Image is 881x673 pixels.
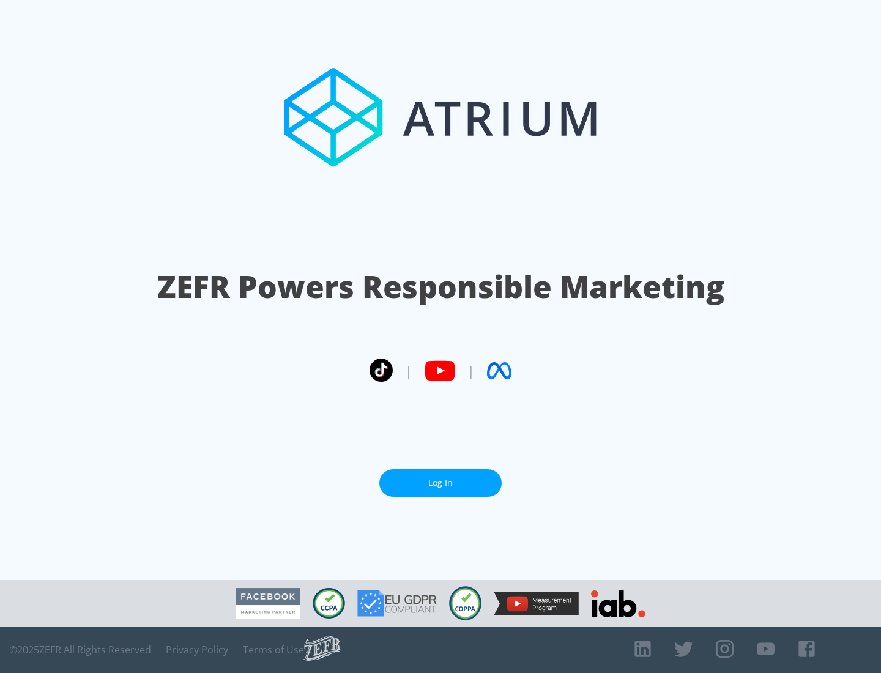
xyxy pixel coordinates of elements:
span: | [467,362,475,380]
img: YouTube Measurement Program [494,592,579,615]
img: Facebook Marketing Partner [236,588,300,619]
img: GDPR Compliant [357,590,437,617]
a: Log In [379,469,502,497]
span: © 2025 ZEFR All Rights Reserved [9,644,151,656]
h1: ZEFR Powers Responsible Marketing [157,266,724,308]
a: Privacy Policy [166,644,228,656]
a: Terms of Use [243,644,304,656]
img: CCPA Compliant [313,588,345,619]
img: IAB [591,590,645,617]
span: | [405,362,412,380]
img: COPPA Compliant [449,586,481,620]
